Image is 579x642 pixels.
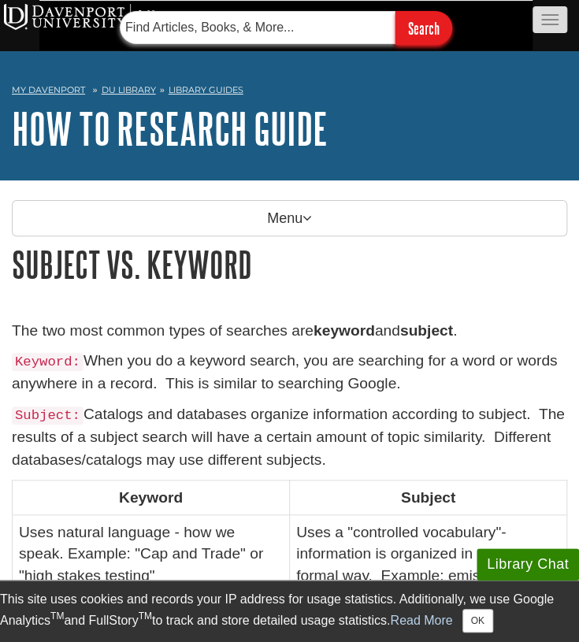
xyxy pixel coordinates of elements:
p: Uses natural language - how we speak. Example: "Cap and Trade" or "high stakes testing" [19,521,283,586]
strong: subject [400,322,453,339]
a: How to Research Guide [12,104,328,153]
code: Subject: [12,406,84,425]
sup: TM [139,610,152,622]
button: Close [462,609,493,633]
sup: TM [50,610,64,622]
button: Library Chat [477,548,579,581]
a: Read More [390,613,452,626]
p: When you do a keyword search, you are searching for a word or words anywhere in a record. This is... [12,350,567,395]
p: Menu [12,200,567,236]
h1: Subject vs. Keyword [12,244,567,284]
p: The two most common types of searches are and . [12,320,567,343]
form: Searches DU Library's articles, books, and more [105,11,467,45]
a: DU Library [102,84,156,95]
strong: Subject [401,489,455,506]
code: Keyword: [12,353,84,371]
a: My Davenport [12,83,85,97]
p: Catalogs and databases organize information according to subject. The results of a subject search... [12,403,567,472]
strong: keyword [314,322,375,339]
input: Search [395,11,452,45]
input: Find Articles, Books, & More... [120,11,395,44]
img: Davenport University Logo [4,4,193,30]
strong: Keyword [119,489,183,506]
a: Library Guides [169,84,243,95]
td: Uses a "controlled vocabulary"-information is organized in a very formal way. Example: emissions ... [290,514,567,614]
